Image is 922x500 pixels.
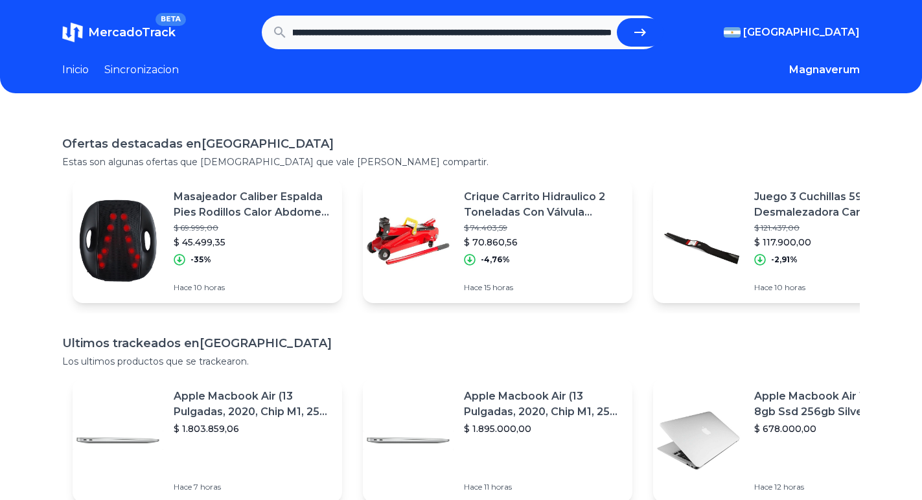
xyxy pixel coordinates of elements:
h1: Ofertas destacadas en [GEOGRAPHIC_DATA] [62,135,860,153]
img: Featured image [653,395,744,486]
a: Inicio [62,62,89,78]
p: Hace 11 horas [464,482,622,492]
p: $ 117.900,00 [754,236,912,249]
img: Argentina [724,27,741,38]
p: $ 45.499,35 [174,236,332,249]
p: Juego 3 Cuchillas 59´´ Para Desmalezadora Caroni Tc590 [754,189,912,220]
p: $ 1.803.859,06 [174,422,332,435]
p: $ 74.403,59 [464,223,622,233]
span: [GEOGRAPHIC_DATA] [743,25,860,40]
a: MercadoTrackBETA [62,22,176,43]
p: -2,91% [771,255,798,265]
p: $ 121.437,00 [754,223,912,233]
img: Featured image [363,395,454,486]
p: Masajeador Caliber Espalda Pies Rodillos Calor Abdomen Calor [174,189,332,220]
p: Hace 15 horas [464,282,622,293]
img: Featured image [363,196,454,286]
p: Apple Macbook Air (13 Pulgadas, 2020, Chip M1, 256 Gb De Ssd, 8 Gb De Ram) - Plata [464,389,622,420]
img: Featured image [73,196,163,286]
p: -35% [190,255,211,265]
button: [GEOGRAPHIC_DATA] [724,25,860,40]
span: BETA [156,13,186,26]
p: Hace 12 horas [754,482,912,492]
p: Hace 10 horas [174,282,332,293]
img: Featured image [73,395,163,486]
p: $ 678.000,00 [754,422,912,435]
p: $ 69.999,00 [174,223,332,233]
p: Hace 10 horas [754,282,912,293]
img: Featured image [653,196,744,286]
p: -4,76% [481,255,510,265]
a: Sincronizacion [104,62,179,78]
p: $ 70.860,56 [464,236,622,249]
img: MercadoTrack [62,22,83,43]
p: Los ultimos productos que se trackearon. [62,355,860,368]
p: $ 1.895.000,00 [464,422,622,435]
p: Apple Macbook Air (13 Pulgadas, 2020, Chip M1, 256 Gb De Ssd, 8 Gb De Ram) - Plata [174,389,332,420]
p: Hace 7 horas [174,482,332,492]
p: Apple Macbook Air 13 Core I5 8gb Ssd 256gb Silver [754,389,912,420]
a: Featured imageCrique Carrito Hidraulico 2 Toneladas Con Válvula Reforzado$ 74.403,59$ 70.860,56-4... [363,179,632,303]
span: MercadoTrack [88,25,176,40]
p: Estas son algunas ofertas que [DEMOGRAPHIC_DATA] que vale [PERSON_NAME] compartir. [62,155,860,168]
a: Featured imageMasajeador Caliber Espalda Pies Rodillos Calor Abdomen Calor$ 69.999,00$ 45.499,35-... [73,179,342,303]
p: Crique Carrito Hidraulico 2 Toneladas Con Válvula Reforzado [464,189,622,220]
h1: Ultimos trackeados en [GEOGRAPHIC_DATA] [62,334,860,352]
button: Magnaverum [789,62,860,78]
